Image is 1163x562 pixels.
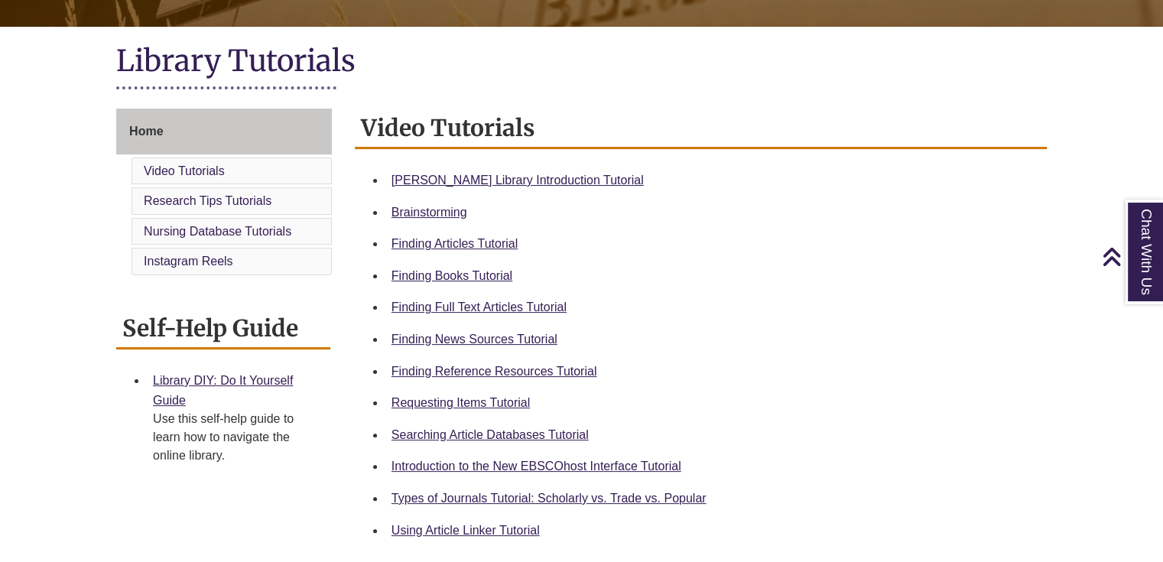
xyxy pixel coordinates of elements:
[144,255,233,268] a: Instagram Reels
[391,206,467,219] a: Brainstorming
[391,460,681,473] a: Introduction to the New EBSCOhost Interface Tutorial
[391,333,557,346] a: Finding News Sources Tutorial
[116,109,332,278] div: Guide Page Menu
[391,396,530,409] a: Requesting Items Tutorial
[129,125,163,138] span: Home
[153,410,318,465] div: Use this self-help guide to learn how to navigate the online library.
[144,225,291,238] a: Nursing Database Tutorials
[116,109,332,154] a: Home
[116,42,1047,83] h1: Library Tutorials
[391,300,567,313] a: Finding Full Text Articles Tutorial
[391,492,707,505] a: Types of Journals Tutorial: Scholarly vs. Trade vs. Popular
[391,237,518,250] a: Finding Articles Tutorial
[391,524,540,537] a: Using Article Linker Tutorial
[391,269,512,282] a: Finding Books Tutorial
[391,365,597,378] a: Finding Reference Resources Tutorial
[391,428,589,441] a: Searching Article Databases Tutorial
[355,109,1047,149] h2: Video Tutorials
[153,374,293,407] a: Library DIY: Do It Yourself Guide
[144,194,271,207] a: Research Tips Tutorials
[391,174,644,187] a: [PERSON_NAME] Library Introduction Tutorial
[1102,246,1159,267] a: Back to Top
[144,164,225,177] a: Video Tutorials
[116,309,330,349] h2: Self-Help Guide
